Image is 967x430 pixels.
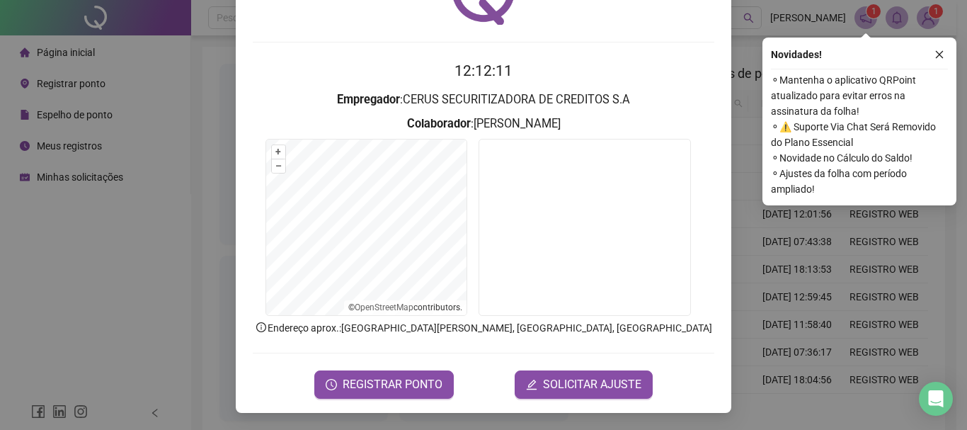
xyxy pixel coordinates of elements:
[407,117,471,130] strong: Colaborador
[771,166,948,197] span: ⚬ Ajustes da folha com período ampliado!
[919,382,953,416] div: Open Intercom Messenger
[454,62,513,79] time: 12:12:11
[771,119,948,150] span: ⚬ ⚠️ Suporte Via Chat Será Removido do Plano Essencial
[771,47,822,62] span: Novidades !
[771,72,948,119] span: ⚬ Mantenha o aplicativo QRPoint atualizado para evitar erros na assinatura da folha!
[526,379,537,390] span: edit
[326,379,337,390] span: clock-circle
[934,50,944,60] span: close
[337,93,400,106] strong: Empregador
[253,320,714,336] p: Endereço aprox. : [GEOGRAPHIC_DATA][PERSON_NAME], [GEOGRAPHIC_DATA], [GEOGRAPHIC_DATA]
[515,370,653,399] button: editSOLICITAR AJUSTE
[253,115,714,133] h3: : [PERSON_NAME]
[771,150,948,166] span: ⚬ Novidade no Cálculo do Saldo!
[355,302,413,312] a: OpenStreetMap
[343,376,442,393] span: REGISTRAR PONTO
[272,159,285,173] button: –
[543,376,641,393] span: SOLICITAR AJUSTE
[314,370,454,399] button: REGISTRAR PONTO
[255,321,268,334] span: info-circle
[272,145,285,159] button: +
[348,302,462,312] li: © contributors.
[253,91,714,109] h3: : CERUS SECURITIZADORA DE CREDITOS S.A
